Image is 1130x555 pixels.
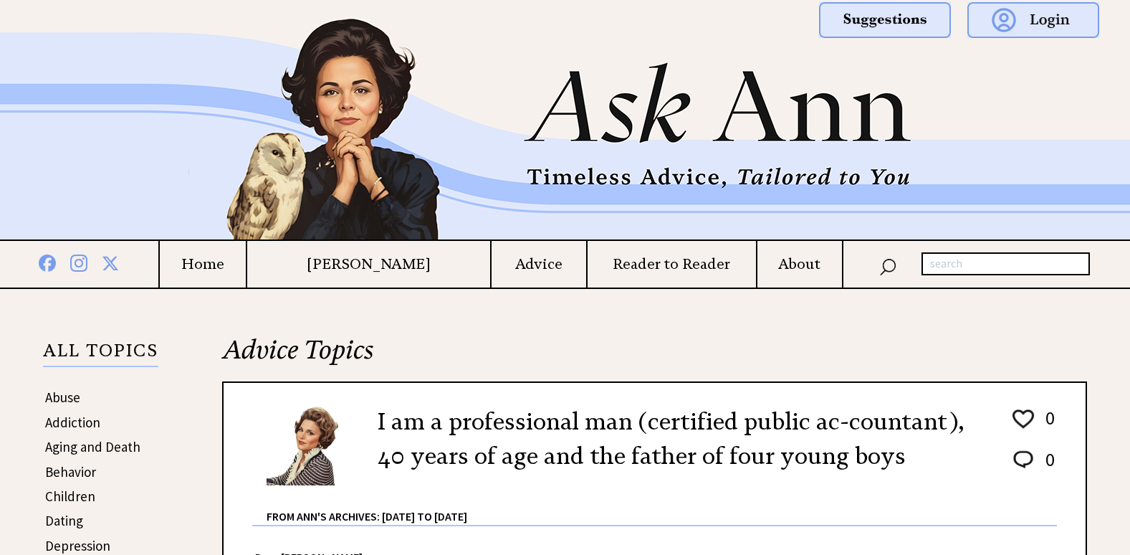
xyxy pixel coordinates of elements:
[45,488,95,505] a: Children
[879,255,896,276] img: search_nav.png
[1038,447,1055,485] td: 0
[45,389,80,406] a: Abuse
[247,255,490,273] a: [PERSON_NAME]
[819,2,951,38] img: suggestions.png
[43,343,158,367] p: ALL TOPICS
[1010,407,1036,432] img: heart_outline%201.png
[222,333,1087,381] h2: Advice Topics
[921,252,1090,275] input: search
[45,512,83,529] a: Dating
[588,255,756,273] a: Reader to Reader
[1038,406,1055,446] td: 0
[45,463,96,480] a: Behavior
[39,252,56,272] img: facebook%20blue.png
[967,2,1099,38] img: login.png
[267,404,356,485] img: Ann6%20v2%20small.png
[102,252,119,272] img: x%20blue.png
[492,255,586,273] a: Advice
[1010,448,1036,471] img: message_round%202.png
[378,404,989,473] h2: I am a professional man (certified public ac-countant), 40 years of age and the father of four yo...
[70,252,87,272] img: instagram%20blue.png
[49,3,1081,239] img: Ask%20Ann%20small.png
[45,537,110,554] a: Depression
[45,438,140,455] a: Aging and Death
[1081,3,1085,239] img: right_new2d.png
[45,414,100,431] a: Addiction
[160,255,246,273] a: Home
[757,255,842,273] a: About
[267,487,1057,525] div: From Ann's Archives: [DATE] to [DATE]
